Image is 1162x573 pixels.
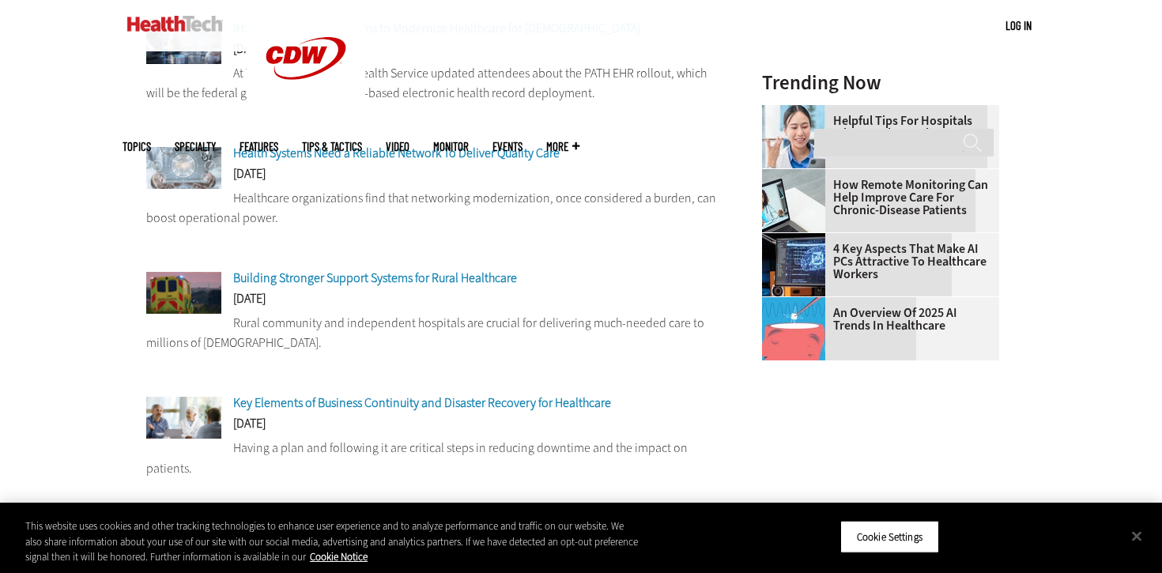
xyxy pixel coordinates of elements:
a: Desktop monitor with brain AI concept [762,233,833,246]
img: Home [127,16,223,32]
span: More [546,141,579,153]
a: How Remote Monitoring Can Help Improve Care for Chronic-Disease Patients [762,179,990,217]
div: This website uses cookies and other tracking technologies to enhance user experience and to analy... [25,518,639,565]
a: Tips & Tactics [302,141,362,153]
a: Building Stronger Support Systems for Rural Healthcare [233,270,517,286]
p: Healthcare organizations find that networking modernization, once considered a burden, can boost ... [146,188,720,228]
img: illustration of computer chip being put inside head with waves [762,297,825,360]
img: Desktop monitor with brain AI concept [762,233,825,296]
div: User menu [1005,17,1032,34]
img: Doctor using phone to dictate to tablet [762,105,825,168]
button: Close [1119,518,1154,553]
a: More information about your privacy [310,550,368,564]
button: Cookie Settings [840,520,939,553]
div: [DATE] [146,417,720,438]
a: Video [386,141,409,153]
p: Rural community and independent hospitals are crucial for delivering much-needed care to millions... [146,313,720,353]
a: MonITor [433,141,469,153]
img: ambulance driving down country road at sunset [146,272,221,314]
a: Patient speaking with doctor [762,169,833,182]
a: 4 Key Aspects That Make AI PCs Attractive to Healthcare Workers [762,243,990,281]
a: Log in [1005,18,1032,32]
div: [DATE] [146,168,720,188]
a: illustration of computer chip being put inside head with waves [762,297,833,310]
a: Features [240,141,278,153]
a: CDW [247,104,365,121]
span: Topics [123,141,151,153]
a: Events [492,141,523,153]
a: An Overview of 2025 AI Trends in Healthcare [762,307,990,332]
img: incident response team discusses around a table [146,397,221,439]
p: Having a plan and following it are critical steps in reducing downtime and the impact on patients. [146,438,720,478]
img: Patient speaking with doctor [762,169,825,232]
div: [DATE] [146,292,720,313]
span: Specialty [175,141,216,153]
a: Key Elements of Business Continuity and Disaster Recovery for Healthcare [233,394,611,411]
